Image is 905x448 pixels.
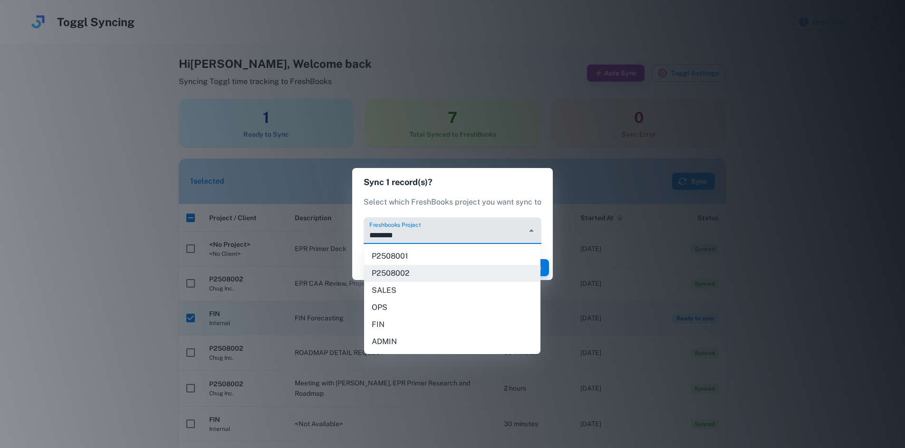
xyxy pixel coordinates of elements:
li: FIN [364,316,540,333]
button: Close [525,224,538,237]
li: ADMIN [364,333,540,350]
li: P2508002 [364,265,540,282]
li: SALES [364,282,540,299]
h2: Sync 1 record(s)? [352,168,553,196]
label: Freshbooks Project [369,221,421,229]
p: Select which FreshBooks project you want sync to [364,196,541,208]
li: OPS [364,299,540,316]
li: P2508001 [364,248,540,265]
